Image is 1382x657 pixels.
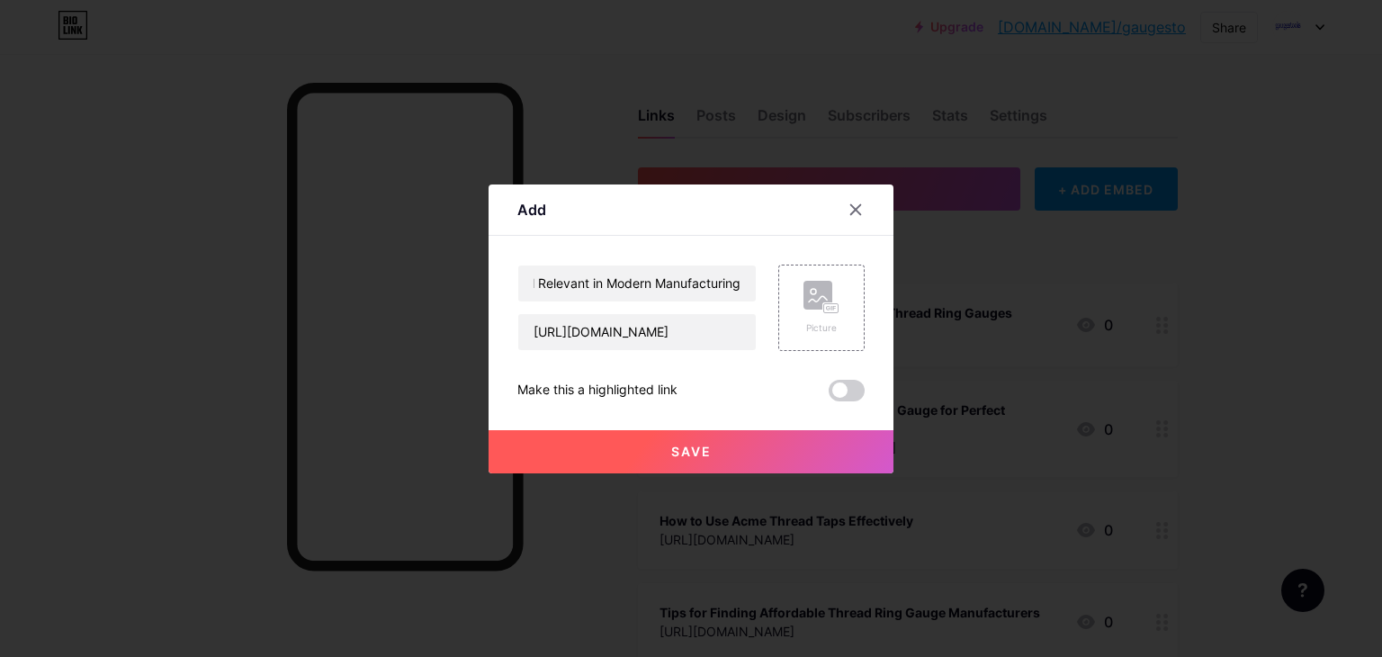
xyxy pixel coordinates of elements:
input: Title [518,265,756,301]
button: Save [489,430,893,473]
input: URL [518,314,756,350]
span: Save [671,444,712,459]
div: Make this a highlighted link [517,380,678,401]
div: Picture [803,321,839,335]
div: Add [517,199,546,220]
